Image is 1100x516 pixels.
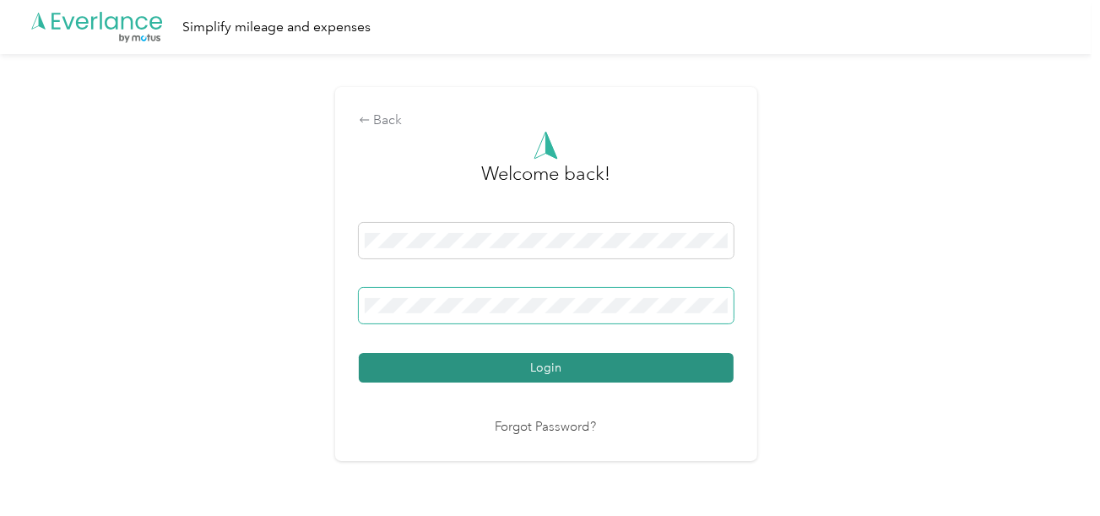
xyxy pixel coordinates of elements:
[496,418,597,437] a: Forgot Password?
[359,353,734,383] button: Login
[1005,421,1100,516] iframe: Everlance-gr Chat Button Frame
[481,160,610,205] h3: greeting
[359,111,734,131] div: Back
[182,17,371,38] div: Simplify mileage and expenses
